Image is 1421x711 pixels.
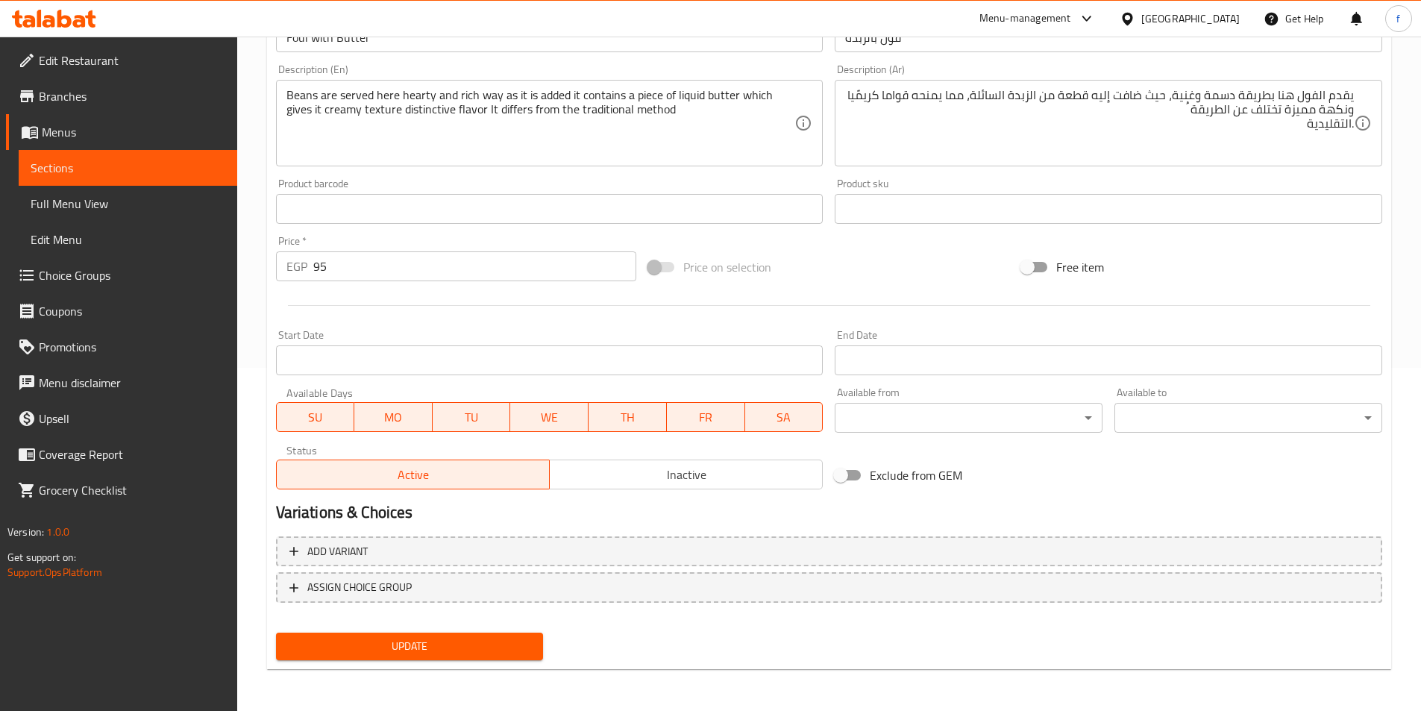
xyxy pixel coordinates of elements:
[19,222,237,257] a: Edit Menu
[31,195,225,213] span: Full Menu View
[745,402,824,432] button: SA
[354,402,433,432] button: MO
[6,293,237,329] a: Coupons
[6,257,237,293] a: Choice Groups
[7,563,102,582] a: Support.OpsPlatform
[276,402,355,432] button: SU
[6,78,237,114] a: Branches
[7,548,76,567] span: Get support on:
[42,123,225,141] span: Menus
[510,402,589,432] button: WE
[276,22,824,52] input: Enter name En
[276,536,1382,567] button: Add variant
[433,402,511,432] button: TU
[6,401,237,436] a: Upsell
[31,159,225,177] span: Sections
[286,88,795,159] textarea: Beans are served here hearty and rich way as it is added it contains a piece of liquid butter whi...
[556,464,817,486] span: Inactive
[307,578,412,597] span: ASSIGN CHOICE GROUP
[1141,10,1240,27] div: [GEOGRAPHIC_DATA]
[589,402,667,432] button: TH
[283,464,544,486] span: Active
[286,257,307,275] p: EGP
[549,460,823,489] button: Inactive
[979,10,1071,28] div: Menu-management
[39,87,225,105] span: Branches
[276,460,550,489] button: Active
[39,51,225,69] span: Edit Restaurant
[516,407,583,428] span: WE
[283,407,349,428] span: SU
[1114,403,1382,433] div: ​
[39,481,225,499] span: Grocery Checklist
[683,258,771,276] span: Price on selection
[870,466,962,484] span: Exclude from GEM
[6,436,237,472] a: Coverage Report
[6,472,237,508] a: Grocery Checklist
[835,403,1102,433] div: ​
[673,407,739,428] span: FR
[6,43,237,78] a: Edit Restaurant
[313,251,637,281] input: Please enter price
[6,114,237,150] a: Menus
[1396,10,1400,27] span: f
[307,542,368,561] span: Add variant
[360,407,427,428] span: MO
[39,374,225,392] span: Menu disclaimer
[19,186,237,222] a: Full Menu View
[39,445,225,463] span: Coverage Report
[39,302,225,320] span: Coupons
[288,637,532,656] span: Update
[39,410,225,427] span: Upsell
[751,407,818,428] span: SA
[6,329,237,365] a: Promotions
[39,266,225,284] span: Choice Groups
[835,22,1382,52] input: Enter name Ar
[7,522,44,542] span: Version:
[439,407,505,428] span: TU
[276,633,544,660] button: Update
[667,402,745,432] button: FR
[835,194,1382,224] input: Please enter product sku
[276,501,1382,524] h2: Variations & Choices
[46,522,69,542] span: 1.0.0
[19,150,237,186] a: Sections
[276,572,1382,603] button: ASSIGN CHOICE GROUP
[31,231,225,248] span: Edit Menu
[595,407,661,428] span: TH
[39,338,225,356] span: Promotions
[276,194,824,224] input: Please enter product barcode
[845,88,1354,159] textarea: يقدم الفول هنا بطريقة دسمة وغنية، حيث ضافت إليه قطعة من الزبدة السائلة، مما يمنحه قواما كريمًيا و...
[6,365,237,401] a: Menu disclaimer
[1056,258,1104,276] span: Free item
